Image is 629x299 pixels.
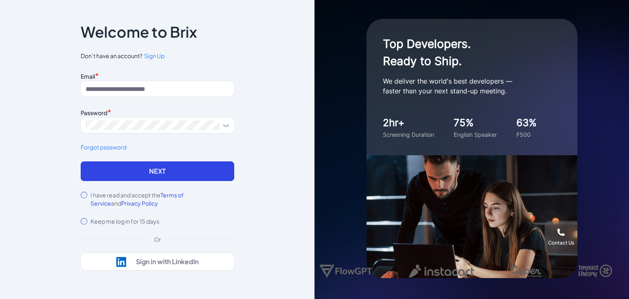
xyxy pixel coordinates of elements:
label: Email [81,72,95,80]
h1: Top Developers. Ready to Ship. [383,35,547,70]
a: Forgot password [81,143,234,152]
div: 75% [454,116,497,130]
span: Privacy Policy [121,199,158,207]
div: Screening Duration [383,130,434,139]
button: Contact Us [545,221,577,254]
div: English Speaker [454,130,497,139]
button: Next [81,161,234,181]
div: 63% [516,116,537,130]
div: Or [147,235,167,243]
button: Sign in with LinkedIn [81,253,234,270]
span: Don’t have an account? [81,52,234,60]
span: Sign Up [144,52,165,59]
div: 2hr+ [383,116,434,130]
a: Sign Up [143,52,165,60]
div: Sign in with LinkedIn [136,258,199,266]
p: We deliver the world's best developers — faster than your next stand-up meeting. [383,76,547,96]
div: F500 [516,130,537,139]
label: Keep me log in for 15 days [91,217,159,225]
label: Password [81,109,107,116]
label: I have read and accept the and [91,191,234,207]
p: Welcome to Brix [81,25,197,39]
div: Contact Us [548,240,574,246]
